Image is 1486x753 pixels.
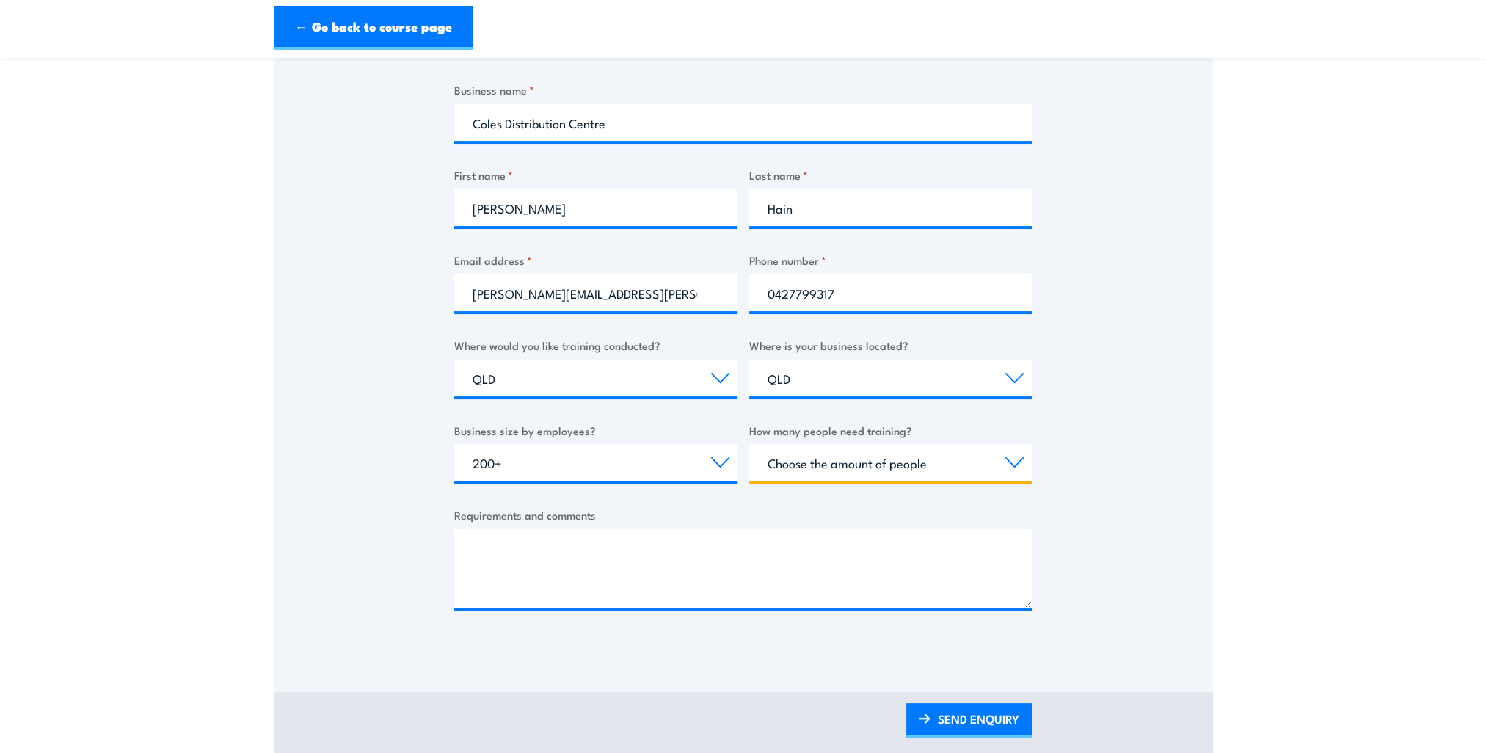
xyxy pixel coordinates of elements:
[454,506,1032,523] label: Requirements and comments
[454,81,1032,98] label: Business name
[749,422,1032,439] label: How many people need training?
[454,337,737,354] label: Where would you like training conducted?
[274,6,473,50] a: ← Go back to course page
[454,252,737,269] label: Email address
[749,167,1032,183] label: Last name
[454,167,737,183] label: First name
[454,422,737,439] label: Business size by employees?
[749,252,1032,269] label: Phone number
[906,703,1032,738] a: SEND ENQUIRY
[749,337,1032,354] label: Where is your business located?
